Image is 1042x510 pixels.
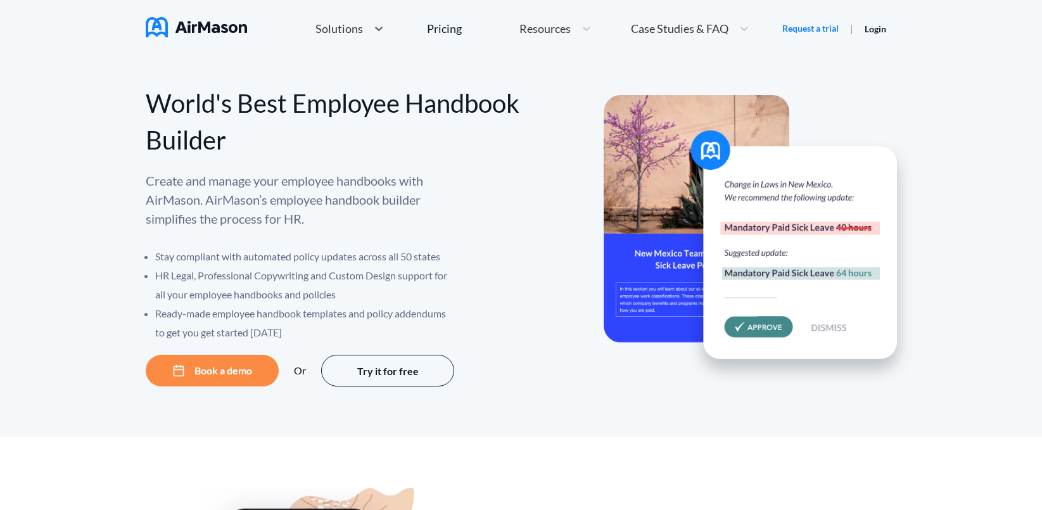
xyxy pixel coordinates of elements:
img: hero-banner [604,95,914,386]
div: World's Best Employee Handbook Builder [146,85,521,158]
p: Create and manage your employee handbooks with AirMason. AirMason’s employee handbook builder sim... [146,171,456,228]
span: Solutions [315,23,363,34]
button: Try it for free [321,355,454,386]
div: Or [294,365,306,376]
a: Pricing [427,17,462,40]
img: AirMason Logo [146,17,247,37]
a: Request a trial [782,22,839,35]
li: Ready-made employee handbook templates and policy addendums to get you get started [DATE] [155,304,456,342]
span: Resources [519,23,571,34]
a: Login [865,23,886,34]
button: Book a demo [146,355,279,386]
span: Case Studies & FAQ [631,23,728,34]
li: Stay compliant with automated policy updates across all 50 states [155,247,456,266]
li: HR Legal, Professional Copywriting and Custom Design support for all your employee handbooks and ... [155,266,456,304]
div: Pricing [427,23,462,34]
span: | [850,22,853,34]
